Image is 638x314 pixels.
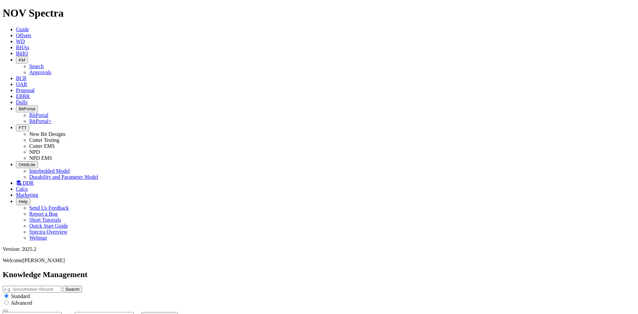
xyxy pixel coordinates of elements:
button: KM [16,56,28,63]
a: BCR [16,75,27,81]
a: OAR [16,81,27,87]
span: DDR [23,180,34,186]
a: EBRR [16,93,30,99]
a: Marketing [16,192,38,198]
span: [PERSON_NAME] [23,258,65,263]
div: Version: 2025.2 [3,246,635,252]
span: FTT [19,125,27,130]
a: BitPortal [29,112,49,118]
a: Durability and Parameter Model [29,174,98,180]
a: NPD [29,149,40,155]
span: KM [19,57,25,62]
button: Help [16,198,30,205]
a: Report a Bug [29,211,57,217]
input: e.g. Smoothsteer Record [3,286,61,293]
a: Cutter Testing [29,137,59,143]
a: Approvals [29,69,52,75]
span: Help [19,199,28,204]
a: Search [29,63,44,69]
a: WD [16,39,25,44]
button: Search [63,286,82,293]
span: Advanced [11,300,32,306]
a: BitIQ [16,51,28,56]
a: New Bit Designs [29,131,65,137]
button: BitPortal [16,105,38,112]
h2: Knowledge Management [3,270,635,279]
span: BitPortal [19,106,35,111]
a: Send Us Feedback [29,205,69,211]
a: Spectra Overview [29,229,67,235]
span: Standard [11,293,30,299]
button: OrbitLite [16,161,38,168]
h1: NOV Spectra [3,7,635,19]
a: Quick Start Guide [29,223,68,229]
button: FTT [16,124,29,131]
a: BitPortal+ [29,118,52,124]
a: Short Tutorials [29,217,61,223]
a: Offsets [16,33,31,38]
p: Welcome [3,258,635,263]
a: Interbedded Model [29,168,70,174]
a: Dulls [16,99,28,105]
a: NPD EMS [29,155,52,161]
a: Proposal [16,87,35,93]
a: DDR [16,180,34,186]
a: BHAs [16,45,29,50]
a: Cutter EMS [29,143,55,149]
a: Guide [16,27,29,32]
span: OrbitLite [19,162,35,167]
a: Calcs [16,186,28,192]
a: Webinar [29,235,47,241]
